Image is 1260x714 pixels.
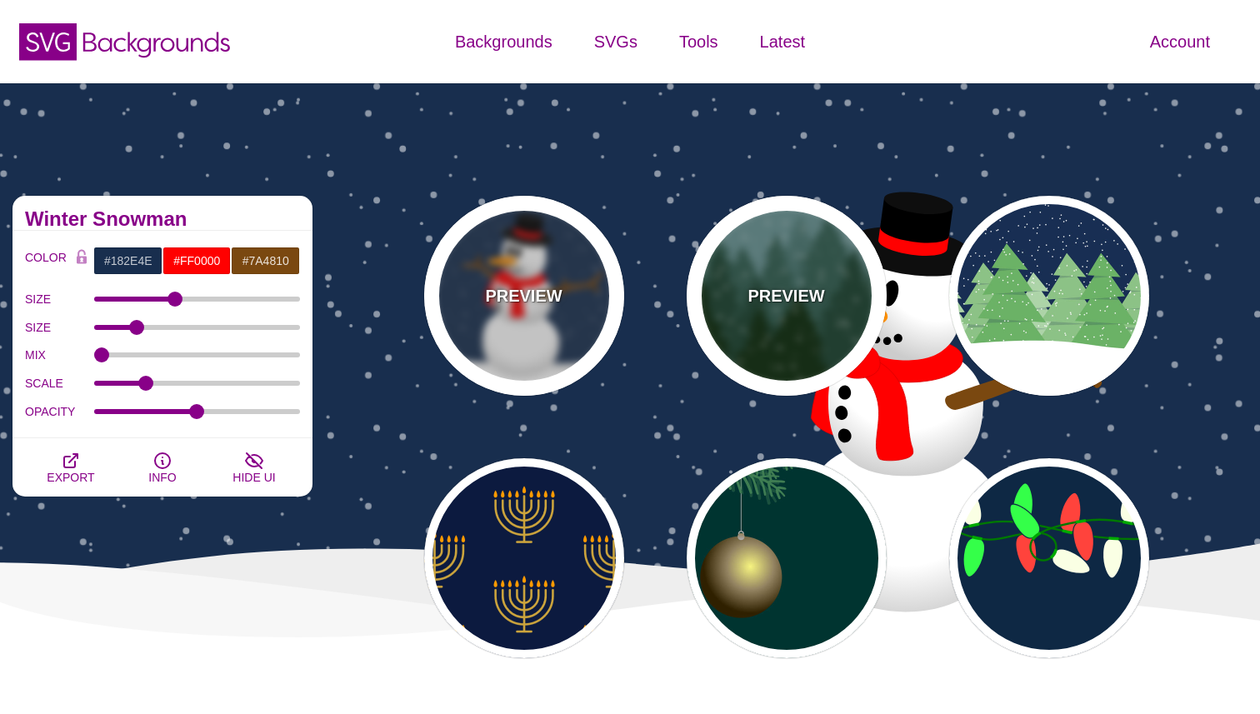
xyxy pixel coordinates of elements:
[117,438,208,497] button: INFO
[434,17,573,67] a: Backgrounds
[949,458,1149,658] button: Christmas lights drawn in vector art
[424,458,624,658] button: vector menorahs in alternating grid on dark blue background
[25,317,94,338] label: SIZE
[25,212,300,226] h2: Winter Snowman
[424,196,624,396] button: PREVIEWvector art snowman with black hat, branch arms, and carrot nose
[69,247,94,270] button: Color Lock
[747,283,824,308] p: PREVIEW
[573,17,658,67] a: SVGs
[208,438,300,497] button: HIDE UI
[25,288,94,310] label: SIZE
[485,283,562,308] p: PREVIEW
[658,17,739,67] a: Tools
[47,471,94,484] span: EXPORT
[25,401,94,422] label: OPACITY
[739,17,826,67] a: Latest
[232,471,275,484] span: HIDE UI
[687,196,887,396] button: PREVIEWvector forest trees fading into snowy mist
[25,372,94,394] label: SCALE
[25,344,94,366] label: MIX
[25,247,69,275] label: COLOR
[25,438,117,497] button: EXPORT
[148,471,176,484] span: INFO
[949,196,1149,396] button: vector style pine trees in snowy scene
[687,458,887,658] button: gold tree ornament hanging from pine branch in vector
[1129,17,1231,67] a: Account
